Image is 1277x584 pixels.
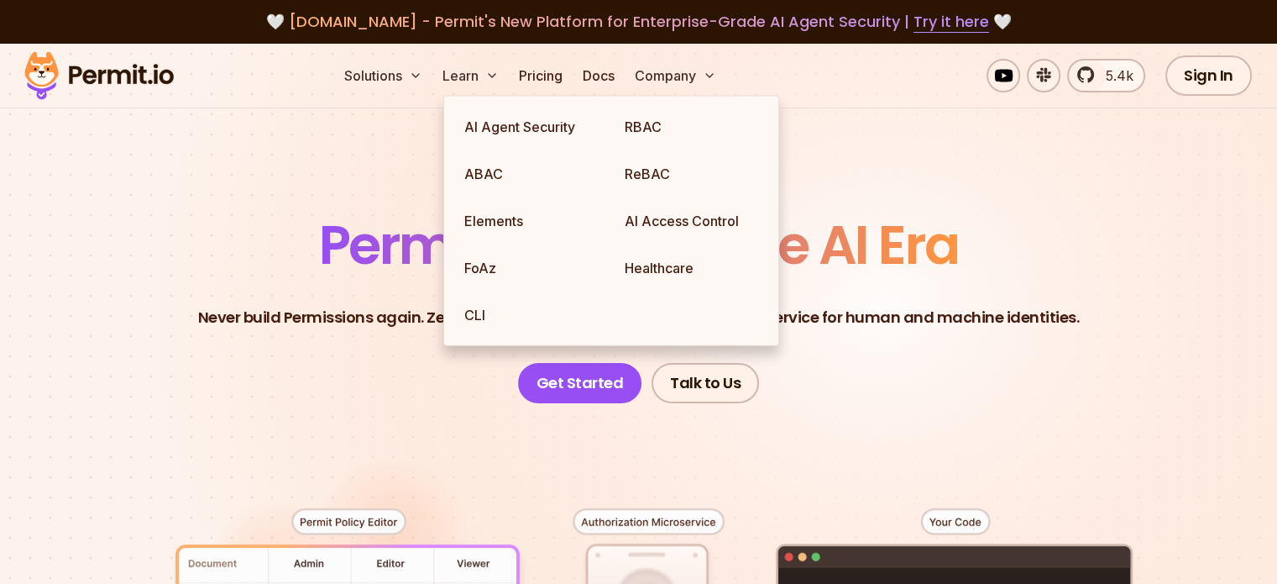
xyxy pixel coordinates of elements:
a: 5.4k [1067,59,1145,92]
img: Permit logo [17,47,181,104]
a: FoAz [451,245,611,292]
a: CLI [451,292,611,339]
button: Company [628,59,723,92]
a: Try it here [913,11,989,33]
a: Elements [451,197,611,245]
a: Sign In [1165,55,1252,96]
span: 5.4k [1096,66,1133,86]
a: Get Started [518,363,642,403]
a: RBAC [611,103,772,150]
p: Never build Permissions again. Zero-latency fine-grained authorization as a service for human and... [198,306,1080,329]
a: Docs [576,59,621,92]
a: Pricing [512,59,569,92]
div: 🤍 🤍 [40,10,1237,34]
a: ReBAC [611,150,772,197]
button: Learn [436,59,505,92]
a: Talk to Us [652,363,759,403]
span: Permissions for The AI Era [319,208,959,282]
a: AI Access Control [611,197,772,245]
a: Healthcare [611,245,772,292]
a: AI Agent Security [451,103,611,150]
button: Solutions [338,59,429,92]
a: ABAC [451,150,611,197]
span: [DOMAIN_NAME] - Permit's New Platform for Enterprise-Grade AI Agent Security | [289,11,989,32]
